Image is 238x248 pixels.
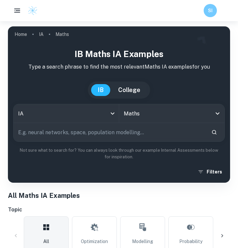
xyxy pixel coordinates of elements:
img: Clastify logo [28,6,38,15]
a: Clastify logo [24,6,38,15]
img: profile cover [8,26,230,183]
h1: All Maths IA Examples [8,191,230,201]
h6: SI [207,7,214,14]
h1: IB Maths IA examples [13,47,225,60]
button: IB [91,84,110,96]
span: Modelling [132,238,153,245]
p: Not sure what to search for? You can always look through our example Internal Assessments below f... [13,147,225,161]
div: IA [14,104,119,123]
h6: Topic [8,206,230,214]
button: College [112,84,147,96]
p: Maths [55,31,69,38]
input: E.g. neural networks, space, population modelling... [14,123,206,141]
a: IA [39,30,44,39]
button: Open [213,109,222,118]
button: Filters [196,166,225,178]
span: Probability [179,238,202,245]
p: Type a search phrase to find the most relevant Maths IA examples for you [13,63,225,71]
span: All [43,238,49,245]
button: Search [209,127,220,138]
button: SI [204,4,217,17]
a: Home [15,30,27,39]
span: Optimization [81,238,108,245]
